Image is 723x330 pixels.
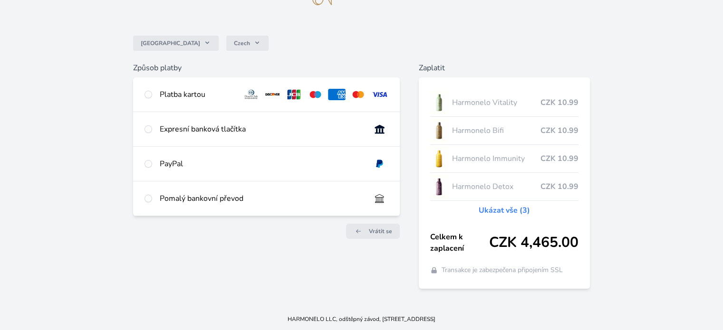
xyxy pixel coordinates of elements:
div: Expresní banková tlačítka [160,123,363,135]
img: onlineBanking_CZ.svg [371,123,388,135]
img: visa.svg [371,89,388,100]
a: Ukázat vše (3) [479,205,530,216]
span: Harmonelo Vitality [452,97,540,108]
span: CZK 4,465.00 [489,234,578,251]
img: amex.svg [328,89,346,100]
img: mc.svg [349,89,367,100]
span: Vrátit se [369,227,392,235]
span: Transakce je zabezpečena připojením SSL [442,265,563,275]
img: jcb.svg [285,89,303,100]
span: [GEOGRAPHIC_DATA] [141,39,200,47]
h6: Zaplatit [419,62,590,74]
img: CLEAN_VITALITY_se_stinem_x-lo.jpg [430,91,448,114]
div: Pomalý bankovní převod [160,193,363,204]
span: Harmonelo Detox [452,181,540,192]
img: DETOX_se_stinem_x-lo.jpg [430,175,448,198]
img: maestro.svg [307,89,324,100]
span: CZK 10.99 [540,181,578,192]
img: bankTransfer_IBAN.svg [371,193,388,204]
span: Czech [234,39,250,47]
span: Harmonelo Immunity [452,153,540,164]
div: Platba kartou [160,89,235,100]
span: CZK 10.99 [540,153,578,164]
button: [GEOGRAPHIC_DATA] [133,36,219,51]
span: Celkem k zaplacení [430,231,489,254]
div: PayPal [160,158,363,170]
span: CZK 10.99 [540,97,578,108]
img: diners.svg [242,89,260,100]
img: CLEAN_BIFI_se_stinem_x-lo.jpg [430,119,448,142]
img: discover.svg [264,89,281,100]
span: CZK 10.99 [540,125,578,136]
img: IMMUNITY_se_stinem_x-lo.jpg [430,147,448,170]
img: paypal.svg [371,158,388,170]
button: Czech [226,36,269,51]
a: Vrátit se [346,224,400,239]
h6: Způsob platby [133,62,399,74]
span: Harmonelo Bifi [452,125,540,136]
